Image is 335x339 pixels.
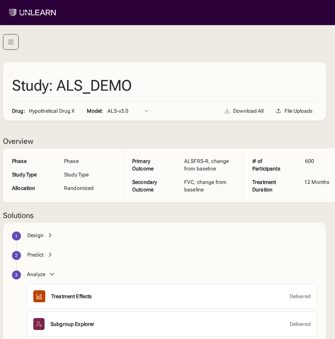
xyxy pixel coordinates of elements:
[12,171,39,178] div: Study Type
[184,157,234,172] div: ALSFRS-R, change from baseline
[27,251,43,258] div: Predict
[51,320,94,328] div: Subgroup Explorer
[284,108,313,113] div: File Uploads
[271,104,317,118] button: File Uploads
[12,184,39,192] div: Allocation
[64,171,114,178] div: Study Type
[87,107,103,115] div: Model:
[51,293,92,300] div: Treatment Effects
[64,157,114,165] div: Phase
[12,157,39,165] div: Phase
[132,178,159,193] div: Secondary Outcome
[12,231,21,240] div: 1
[252,157,280,172] div: # of Participants
[290,320,311,328] div: Delivered
[27,270,45,278] div: Analyze
[12,77,132,95] div: Study: ALS_DEMO
[64,184,114,192] div: Randomized
[12,251,21,260] div: 2
[184,178,234,193] div: FVC, change from baseline
[9,9,56,16] img: Unlearn logo
[103,104,154,118] button: ALS-v3.0
[29,107,75,115] div: Hypothetical Drug X
[132,157,159,172] div: Primary Outcome
[107,108,128,113] div: ALS-v3.0
[233,108,264,113] div: Download All
[3,137,33,145] div: Overview
[3,211,34,220] div: Solutions
[27,231,43,239] div: Design
[12,109,81,113] div: Drug:
[252,178,280,193] div: Treatment Duration
[12,270,21,279] div: 3
[290,293,311,300] div: Delivered
[220,104,268,118] button: Download All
